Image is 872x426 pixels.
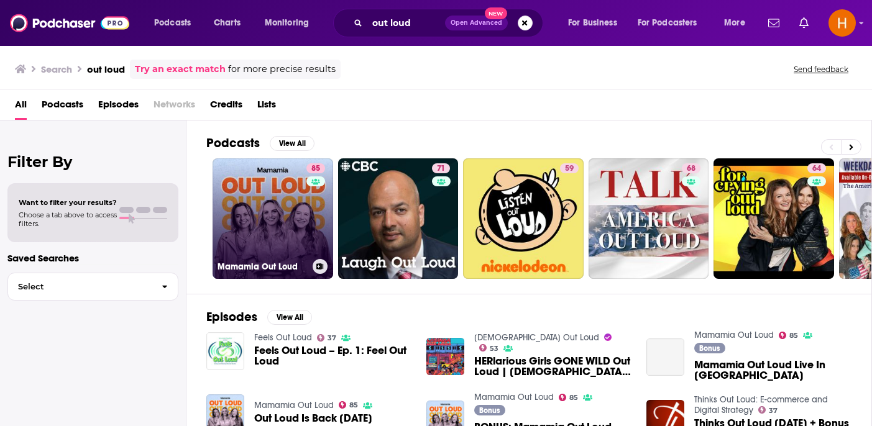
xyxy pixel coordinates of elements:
div: Search podcasts, credits, & more... [345,9,555,37]
span: Choose a tab above to access filters. [19,211,117,228]
a: EpisodesView All [206,309,312,325]
a: 68 [589,158,709,279]
a: Lists [257,94,276,120]
span: Out Loud Is Back [DATE] [254,413,372,424]
span: Want to filter your results? [19,198,117,207]
a: Latinos Out Loud [474,332,599,343]
input: Search podcasts, credits, & more... [367,13,445,33]
h2: Filter By [7,153,178,171]
span: For Podcasters [638,14,697,32]
span: 85 [789,333,798,338]
span: Select [8,283,152,291]
a: Mamamia Out Loud [694,330,774,340]
img: Podchaser - Follow, Share and Rate Podcasts [10,11,129,35]
a: Try an exact match [135,62,226,76]
a: Mamamia Out Loud [474,392,554,402]
a: 85 [339,401,359,409]
a: 59 [463,158,584,279]
button: Select [7,273,178,301]
h3: Search [41,63,72,75]
a: Mamamia Out Loud Live In Tamworth [646,338,684,376]
a: 53 [479,344,499,351]
p: Saved Searches [7,252,178,264]
a: HERlarious Girls GONE WILD Out Loud | Latinos Out Loud [474,356,631,377]
a: Episodes [98,94,139,120]
a: 85 [559,394,579,401]
span: Mamamia Out Loud Live In [GEOGRAPHIC_DATA] [694,360,851,381]
a: 68 [682,163,700,173]
h3: Mamamia Out Loud [218,261,308,272]
a: 85 [779,332,799,339]
h2: Podcasts [206,135,260,151]
a: Out Loud Is Back On Monday [254,413,372,424]
span: Bonus [479,407,500,414]
button: Open AdvancedNew [445,16,508,30]
a: Feels Out Loud – Ep. 1: Feel Out Loud [254,345,411,366]
a: Mamamia Out Loud Live In Tamworth [694,360,851,381]
span: For Business [568,14,617,32]
a: All [15,94,27,120]
a: 37 [758,406,778,414]
button: Show profile menu [828,9,856,37]
span: Networks [154,94,195,120]
a: Charts [206,13,248,33]
h3: out loud [87,63,125,75]
a: 71 [432,163,450,173]
a: 64 [714,158,834,279]
a: 71 [338,158,459,279]
button: open menu [630,13,715,33]
span: Logged in as hope.m [828,9,856,37]
button: View All [267,310,312,325]
button: open menu [256,13,325,33]
a: 37 [317,334,337,342]
a: 85Mamamia Out Loud [213,158,333,279]
button: open menu [145,13,207,33]
span: Monitoring [265,14,309,32]
a: Podcasts [42,94,83,120]
span: 37 [328,335,336,341]
a: Feels Out Loud [254,332,312,343]
span: 59 [565,163,574,175]
button: open menu [715,13,761,33]
a: 64 [807,163,826,173]
a: 85 [306,163,325,173]
img: Feels Out Loud – Ep. 1: Feel Out Loud [206,332,244,370]
a: Thinks Out Loud: E-commerce and Digital Strategy [694,394,828,415]
span: 85 [311,163,320,175]
span: Bonus [699,345,720,352]
span: HERlarious Girls GONE WILD Out Loud | [DEMOGRAPHIC_DATA] Out Loud [474,356,631,377]
span: 64 [812,163,821,175]
button: Send feedback [790,64,852,75]
span: 68 [687,163,695,175]
span: 85 [349,402,358,408]
span: New [485,7,507,19]
span: for more precise results [228,62,336,76]
span: Charts [214,14,241,32]
img: User Profile [828,9,856,37]
h2: Episodes [206,309,257,325]
span: 71 [437,163,445,175]
span: 85 [569,395,578,401]
a: Mamamia Out Loud [254,400,334,410]
a: Show notifications dropdown [763,12,784,34]
a: PodcastsView All [206,135,314,151]
a: 59 [560,163,579,173]
a: Show notifications dropdown [794,12,814,34]
span: 53 [490,346,498,351]
span: More [724,14,745,32]
button: open menu [559,13,633,33]
img: HERlarious Girls GONE WILD Out Loud | Latinos Out Loud [426,338,464,376]
span: Open Advanced [451,20,502,26]
button: View All [270,136,314,151]
span: Podcasts [154,14,191,32]
a: Credits [210,94,242,120]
